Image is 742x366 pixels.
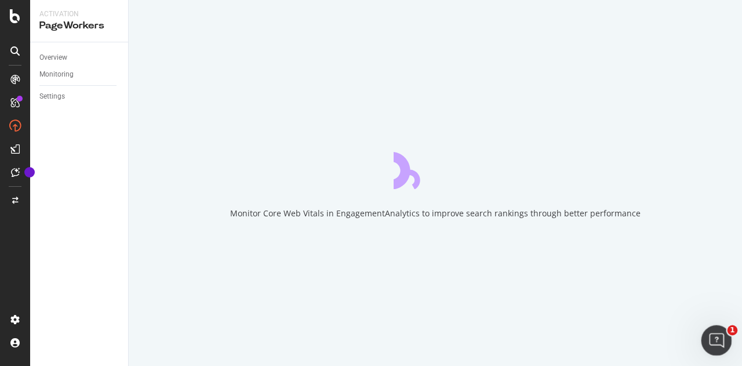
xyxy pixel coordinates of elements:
iframe: Intercom live chat [701,325,732,356]
div: Monitor Core Web Vitals in EngagementAnalytics to improve search rankings through better performance [230,208,641,219]
span: 1 [728,325,738,336]
a: Monitoring [39,68,120,81]
div: Settings [39,90,65,103]
div: Monitoring [39,68,74,81]
div: Tooltip anchor [24,167,35,177]
a: Overview [39,52,120,64]
div: PageWorkers [39,19,119,32]
a: Settings [39,90,120,103]
div: Overview [39,52,67,64]
div: animation [394,147,477,189]
div: Activation [39,9,119,19]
